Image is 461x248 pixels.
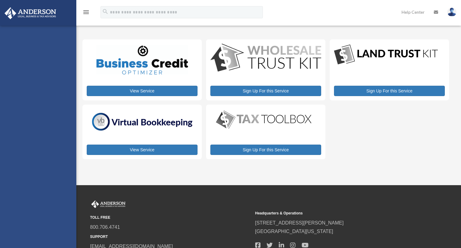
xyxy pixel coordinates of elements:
small: SUPPORT [90,234,251,240]
a: 800.706.4741 [90,225,120,230]
img: LandTrust_lgo-1.jpg [334,44,438,66]
small: TOLL FREE [90,214,251,221]
a: View Service [87,86,198,96]
a: [STREET_ADDRESS][PERSON_NAME] [255,220,344,225]
img: Anderson Advisors Platinum Portal [90,200,127,208]
i: menu [82,9,90,16]
a: View Service [87,145,198,155]
a: Sign Up For this Service [334,86,445,96]
small: Headquarters & Operations [255,210,416,217]
i: search [102,8,109,15]
a: [GEOGRAPHIC_DATA][US_STATE] [255,229,333,234]
img: Anderson Advisors Platinum Portal [3,7,58,19]
a: Sign Up For this Service [210,86,321,96]
a: menu [82,11,90,16]
img: taxtoolbox_new-1.webp [210,109,317,130]
img: WS-Trust-Kit-lgo-1.jpg [210,44,321,73]
img: User Pic [447,8,456,16]
a: Sign Up For this Service [210,145,321,155]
